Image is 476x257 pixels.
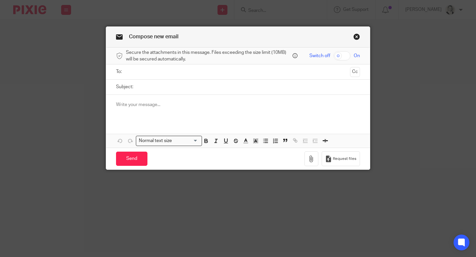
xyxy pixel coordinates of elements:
input: Search for option [174,137,198,144]
span: Switch off [309,53,330,59]
span: Request files [333,156,356,162]
a: Close this dialog window [353,33,360,42]
span: Normal text size [138,137,174,144]
div: Search for option [136,136,202,146]
label: Subject: [116,84,133,90]
input: Send [116,152,147,166]
span: Secure the attachments in this message. Files exceeding the size limit (10MB) will be secured aut... [126,49,291,63]
span: On [354,53,360,59]
button: Request files [322,151,360,166]
label: To: [116,68,123,75]
span: Compose new email [129,34,178,39]
button: Cc [350,67,360,77]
